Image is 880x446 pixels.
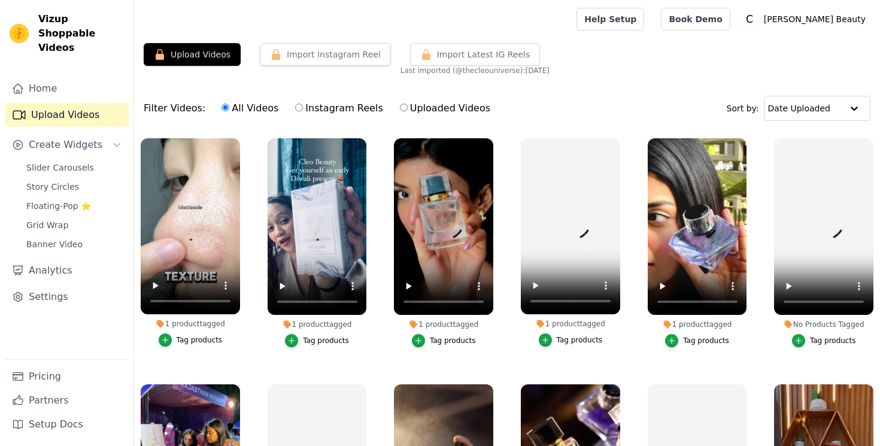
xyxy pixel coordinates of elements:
div: 1 product tagged [394,320,493,329]
label: All Videos [221,101,279,116]
span: Create Widgets [29,138,102,152]
span: Import Latest IG Reels [437,48,530,60]
button: Tag products [285,334,349,347]
button: Tag products [412,334,476,347]
input: Instagram Reels [295,104,303,111]
a: Pricing [5,365,129,389]
a: Floating-Pop ⭐ [19,198,129,214]
button: C [PERSON_NAME] Beauty [740,8,870,30]
span: Slider Carousels [26,162,94,174]
button: Tag products [792,334,856,347]
a: Setup Docs [5,412,129,436]
p: [PERSON_NAME] Beauty [759,8,870,30]
a: Slider Carousels [19,159,129,176]
span: Story Circles [26,181,79,193]
span: Banner Video [26,238,83,250]
div: 1 product tagged [268,320,367,329]
a: Partners [5,389,129,412]
a: Help Setup [576,8,644,31]
button: Create Widgets [5,133,129,157]
a: Analytics [5,259,129,283]
div: 1 product tagged [141,319,240,329]
button: Tag products [539,333,603,347]
span: Vizup Shoppable Videos [38,12,124,55]
button: Import Instagram Reel [260,43,391,66]
a: Upload Videos [5,103,129,127]
img: Vizup [10,24,29,43]
span: Grid Wrap [26,219,68,231]
a: Banner Video [19,236,129,253]
div: 1 product tagged [521,319,620,329]
div: Tag products [683,336,729,345]
span: Last imported (@ thecleouniverse ): [DATE] [400,66,550,75]
input: Uploaded Videos [400,104,408,111]
label: Uploaded Videos [399,101,491,116]
button: Tag products [159,333,223,347]
a: Home [5,77,129,101]
div: Tag products [177,335,223,345]
div: 1 product tagged [648,320,747,329]
div: Tag products [430,336,476,345]
div: Tag products [303,336,349,345]
div: No Products Tagged [774,320,873,329]
a: Grid Wrap [19,217,129,233]
a: Settings [5,285,129,309]
div: Tag products [557,335,603,345]
text: C [746,13,753,25]
label: Instagram Reels [295,101,383,116]
div: Tag products [810,336,856,345]
button: Import Latest IG Reels [410,43,541,66]
button: Tag products [665,334,729,347]
span: Floating-Pop ⭐ [26,200,91,212]
button: Upload Videos [144,43,241,66]
div: Filter Videos: [144,95,497,122]
input: All Videos [221,104,229,111]
div: Sort by: [727,96,871,121]
a: Story Circles [19,178,129,195]
a: Book Demo [661,8,730,31]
